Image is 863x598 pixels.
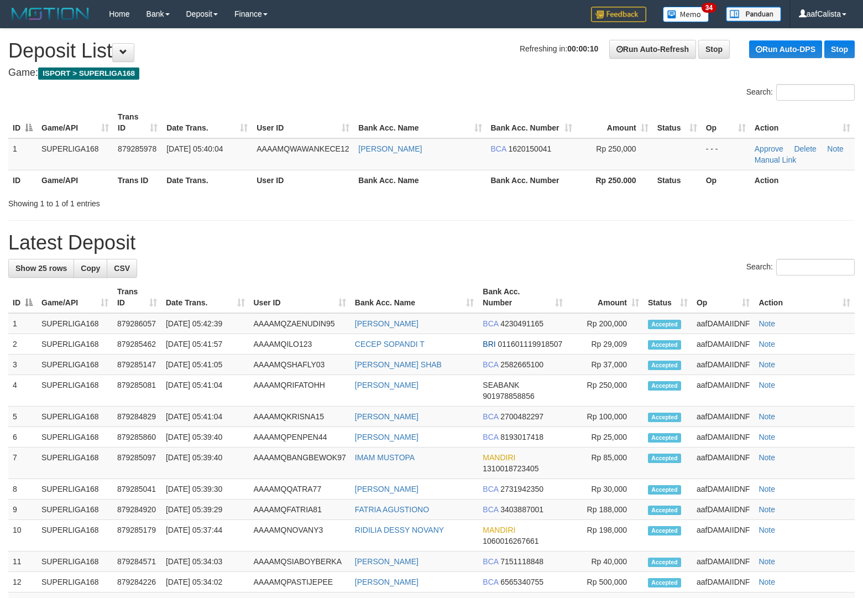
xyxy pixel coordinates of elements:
[8,427,37,448] td: 6
[692,500,754,520] td: aafDAMAIIDNF
[487,170,577,190] th: Bank Acc. Number
[37,572,113,592] td: SUPERLIGA168
[692,479,754,500] td: aafDAMAIIDNF
[483,340,495,349] span: BRI
[355,340,425,349] a: CECEP SOPANDI T
[483,537,538,545] span: Copy 1060016267661 to clipboard
[161,427,249,448] td: [DATE] 05:39:40
[483,526,515,534] span: MANDIRI
[113,407,161,427] td: 879284829
[162,107,252,138] th: Date Trans.: activate to sort column ascending
[483,392,534,401] span: Copy 901978858856 to clipboard
[355,453,415,462] a: IMAM MUSTOPA
[567,572,644,592] td: Rp 500,000
[113,500,161,520] td: 879284920
[644,282,692,313] th: Status: activate to sort column ascending
[648,485,681,495] span: Accepted
[107,259,137,278] a: CSV
[567,407,644,427] td: Rp 100,000
[500,485,543,493] span: Copy 2731942350 to clipboard
[8,313,37,334] td: 1
[750,170,855,190] th: Action
[754,282,855,313] th: Action: activate to sort column ascending
[37,427,113,448] td: SUPERLIGA168
[113,313,161,334] td: 879286057
[113,427,161,448] td: 879285860
[161,282,249,313] th: Date Trans.: activate to sort column ascending
[478,282,567,313] th: Bank Acc. Number: activate to sort column ascending
[759,381,775,389] a: Note
[577,107,653,138] th: Amount: activate to sort column ascending
[483,412,498,421] span: BCA
[567,520,644,552] td: Rp 198,000
[8,194,351,209] div: Showing 1 to 1 of 1 entries
[161,334,249,355] td: [DATE] 05:41:57
[692,407,754,427] td: aafDAMAIIDNF
[749,40,822,58] a: Run Auto-DPS
[692,572,754,592] td: aafDAMAIIDNF
[567,355,644,375] td: Rp 37,000
[81,264,100,273] span: Copy
[755,155,797,164] a: Manual Link
[648,340,681,350] span: Accepted
[648,558,681,567] span: Accepted
[355,557,419,566] a: [PERSON_NAME]
[500,578,543,586] span: Copy 6565340755 to clipboard
[653,170,702,190] th: Status
[161,500,249,520] td: [DATE] 05:39:29
[8,334,37,355] td: 2
[355,433,419,441] a: [PERSON_NAME]
[759,557,775,566] a: Note
[567,375,644,407] td: Rp 250,000
[249,479,351,500] td: AAAAMQQATRA77
[500,557,543,566] span: Copy 7151118848 to clipboard
[37,448,113,479] td: SUPERLIGA168
[483,485,498,493] span: BCA
[113,375,161,407] td: 879285081
[161,552,249,572] td: [DATE] 05:34:03
[8,552,37,572] td: 11
[491,144,506,153] span: BCA
[750,107,855,138] th: Action: activate to sort column ascending
[759,578,775,586] a: Note
[161,375,249,407] td: [DATE] 05:41:04
[113,572,161,592] td: 879284226
[692,448,754,479] td: aafDAMAIIDNF
[8,520,37,552] td: 10
[37,138,113,170] td: SUPERLIGA168
[759,485,775,493] a: Note
[8,259,74,278] a: Show 25 rows
[648,361,681,370] span: Accepted
[483,319,498,328] span: BCA
[8,448,37,479] td: 7
[113,282,161,313] th: Trans ID: activate to sort column ascending
[8,170,37,190] th: ID
[483,464,538,473] span: Copy 1310018723405 to clipboard
[776,84,855,101] input: Search:
[15,264,67,273] span: Show 25 rows
[498,340,563,349] span: Copy 011601119918507 to clipboard
[8,138,37,170] td: 1
[358,144,422,153] a: [PERSON_NAME]
[500,505,543,514] span: Copy 3403887001 to clipboard
[759,433,775,441] a: Note
[794,144,816,153] a: Delete
[249,282,351,313] th: User ID: activate to sort column ascending
[249,355,351,375] td: AAAAMQSHAFLY03
[596,144,636,153] span: Rp 250,000
[653,107,702,138] th: Status: activate to sort column ascending
[759,340,775,349] a: Note
[567,282,644,313] th: Amount: activate to sort column ascending
[567,500,644,520] td: Rp 188,000
[567,44,598,53] strong: 00:00:10
[257,144,349,153] span: AAAAMQWAWANKECE12
[252,170,354,190] th: User ID
[37,334,113,355] td: SUPERLIGA168
[355,412,419,421] a: [PERSON_NAME]
[249,375,351,407] td: AAAAMQRIFATOHH
[702,170,750,190] th: Op
[702,107,750,138] th: Op: activate to sort column ascending
[249,427,351,448] td: AAAAMQPENPEN44
[8,67,855,79] h4: Game:
[113,520,161,552] td: 879285179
